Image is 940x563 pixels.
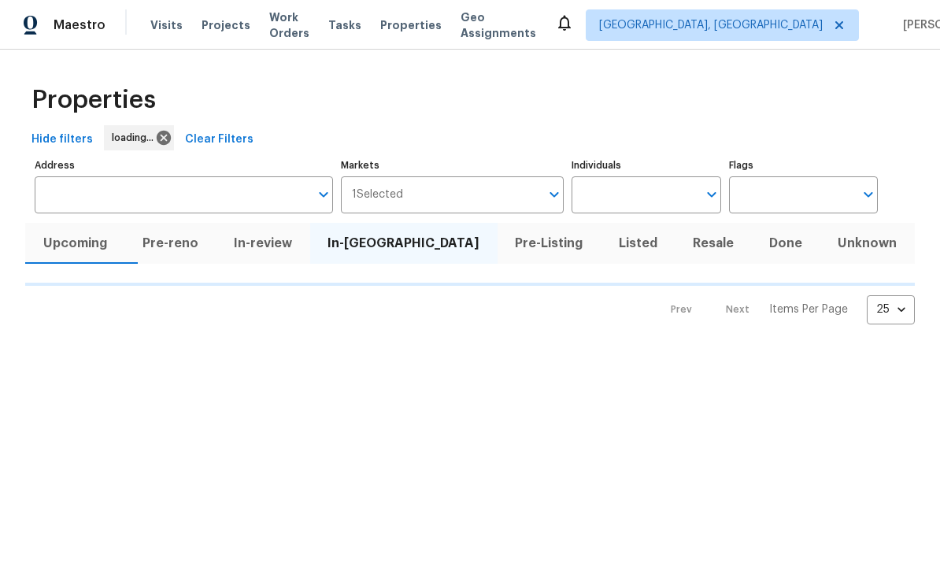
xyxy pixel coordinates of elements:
[543,183,565,206] button: Open
[572,161,720,170] label: Individuals
[684,232,742,254] span: Resale
[202,17,250,33] span: Projects
[225,232,300,254] span: In-review
[269,9,309,41] span: Work Orders
[104,125,174,150] div: loading...
[112,130,160,146] span: loading...
[341,161,564,170] label: Markets
[352,188,403,202] span: 1 Selected
[35,161,333,170] label: Address
[35,232,115,254] span: Upcoming
[729,161,878,170] label: Flags
[701,183,723,206] button: Open
[761,232,811,254] span: Done
[830,232,905,254] span: Unknown
[610,232,665,254] span: Listed
[134,232,206,254] span: Pre-reno
[185,130,254,150] span: Clear Filters
[31,130,93,150] span: Hide filters
[599,17,823,33] span: [GEOGRAPHIC_DATA], [GEOGRAPHIC_DATA]
[31,92,156,108] span: Properties
[320,232,488,254] span: In-[GEOGRAPHIC_DATA]
[857,183,879,206] button: Open
[656,295,915,324] nav: Pagination Navigation
[25,125,99,154] button: Hide filters
[179,125,260,154] button: Clear Filters
[328,20,361,31] span: Tasks
[461,9,536,41] span: Geo Assignments
[150,17,183,33] span: Visits
[769,302,848,317] p: Items Per Page
[507,232,591,254] span: Pre-Listing
[380,17,442,33] span: Properties
[54,17,105,33] span: Maestro
[867,289,915,330] div: 25
[313,183,335,206] button: Open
